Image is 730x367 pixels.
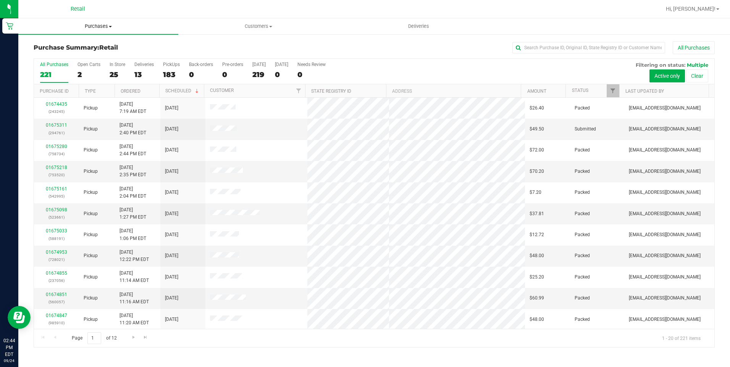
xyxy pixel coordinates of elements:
span: [DATE] [165,168,178,175]
span: Multiple [687,62,708,68]
span: Pickup [84,252,98,259]
div: 0 [222,70,243,79]
a: Scheduled [165,88,200,93]
a: 01675161 [46,186,67,192]
a: State Registry ID [311,89,351,94]
span: [DATE] 1:06 PM EDT [120,227,146,242]
span: $48.00 [530,316,544,323]
span: Pickup [84,168,98,175]
span: [DATE] [165,126,178,133]
span: Pickup [84,126,98,133]
a: Deliveries [339,18,499,34]
span: [DATE] 11:16 AM EDT [120,291,149,306]
span: [DATE] 11:20 AM EDT [120,312,149,327]
span: [DATE] [165,274,178,281]
p: (560057) [39,298,74,306]
span: [DATE] 11:14 AM EDT [120,270,149,284]
span: Purchases [18,23,178,30]
span: [EMAIL_ADDRESS][DOMAIN_NAME] [629,105,701,112]
span: [DATE] [165,231,178,238]
span: Retail [71,6,85,12]
span: Packed [575,105,590,112]
a: 01675098 [46,207,67,212]
span: Pickup [84,231,98,238]
div: 0 [297,70,326,79]
span: Pickup [84,274,98,281]
span: [EMAIL_ADDRESS][DOMAIN_NAME] [629,252,701,259]
span: [DATE] [165,146,178,154]
a: 01675311 [46,122,67,128]
span: $49.50 [530,126,544,133]
p: (237056) [39,277,74,284]
span: [DATE] [165,105,178,112]
span: Packed [575,168,590,175]
p: 09/24 [3,358,15,364]
span: [EMAIL_ADDRESS][DOMAIN_NAME] [629,210,701,217]
div: 219 [252,70,266,79]
span: Pickup [84,105,98,112]
div: 183 [163,70,180,79]
span: Packed [575,274,590,281]
button: All Purchases [673,41,715,54]
span: $25.20 [530,274,544,281]
input: 1 [87,332,101,344]
span: Retail [99,44,118,51]
input: Search Purchase ID, Original ID, State Registry ID or Customer Name... [512,42,665,53]
a: Type [85,89,96,94]
span: Packed [575,210,590,217]
p: (542995) [39,193,74,200]
p: (985910) [39,319,74,327]
span: Pickup [84,295,98,302]
a: 01675218 [46,165,67,170]
span: $70.20 [530,168,544,175]
a: Purchase ID [40,89,69,94]
span: $7.20 [530,189,541,196]
div: Pre-orders [222,62,243,67]
p: (758734) [39,150,74,158]
span: 1 - 20 of 221 items [656,332,707,344]
a: 01674435 [46,101,67,107]
span: [EMAIL_ADDRESS][DOMAIN_NAME] [629,316,701,323]
div: In Store [110,62,125,67]
span: [EMAIL_ADDRESS][DOMAIN_NAME] [629,146,701,154]
a: 01675033 [46,228,67,233]
p: (588191) [39,235,74,242]
span: Pickup [84,189,98,196]
div: 0 [275,70,288,79]
span: Packed [575,295,590,302]
span: Packed [575,252,590,259]
span: [EMAIL_ADDRESS][DOMAIN_NAME] [629,168,701,175]
span: $48.00 [530,252,544,259]
span: [EMAIL_ADDRESS][DOMAIN_NAME] [629,231,701,238]
a: Ordered [121,89,141,94]
span: [DATE] 2:04 PM EDT [120,185,146,200]
span: Pickup [84,146,98,154]
span: Hi, [PERSON_NAME]! [666,6,715,12]
a: Amount [527,89,546,94]
div: [DATE] [275,62,288,67]
p: (523661) [39,214,74,221]
inline-svg: Retail [6,22,13,30]
span: [DATE] 1:27 PM EDT [120,206,146,221]
span: Pickup [84,316,98,323]
span: [DATE] 2:40 PM EDT [120,122,146,136]
p: 02:44 PM EDT [3,337,15,358]
span: [DATE] [165,252,178,259]
span: [EMAIL_ADDRESS][DOMAIN_NAME] [629,189,701,196]
a: 01674855 [46,270,67,276]
span: Packed [575,231,590,238]
div: All Purchases [40,62,68,67]
div: Open Carts [78,62,100,67]
span: Pickup [84,210,98,217]
span: [EMAIL_ADDRESS][DOMAIN_NAME] [629,295,701,302]
a: Filter [292,84,305,97]
div: 2 [78,70,100,79]
span: [EMAIL_ADDRESS][DOMAIN_NAME] [629,126,701,133]
p: (294761) [39,129,74,137]
span: $37.81 [530,210,544,217]
a: Filter [607,84,619,97]
a: 01674953 [46,249,67,255]
span: Filtering on status: [636,62,685,68]
a: 01675280 [46,144,67,149]
span: $72.00 [530,146,544,154]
